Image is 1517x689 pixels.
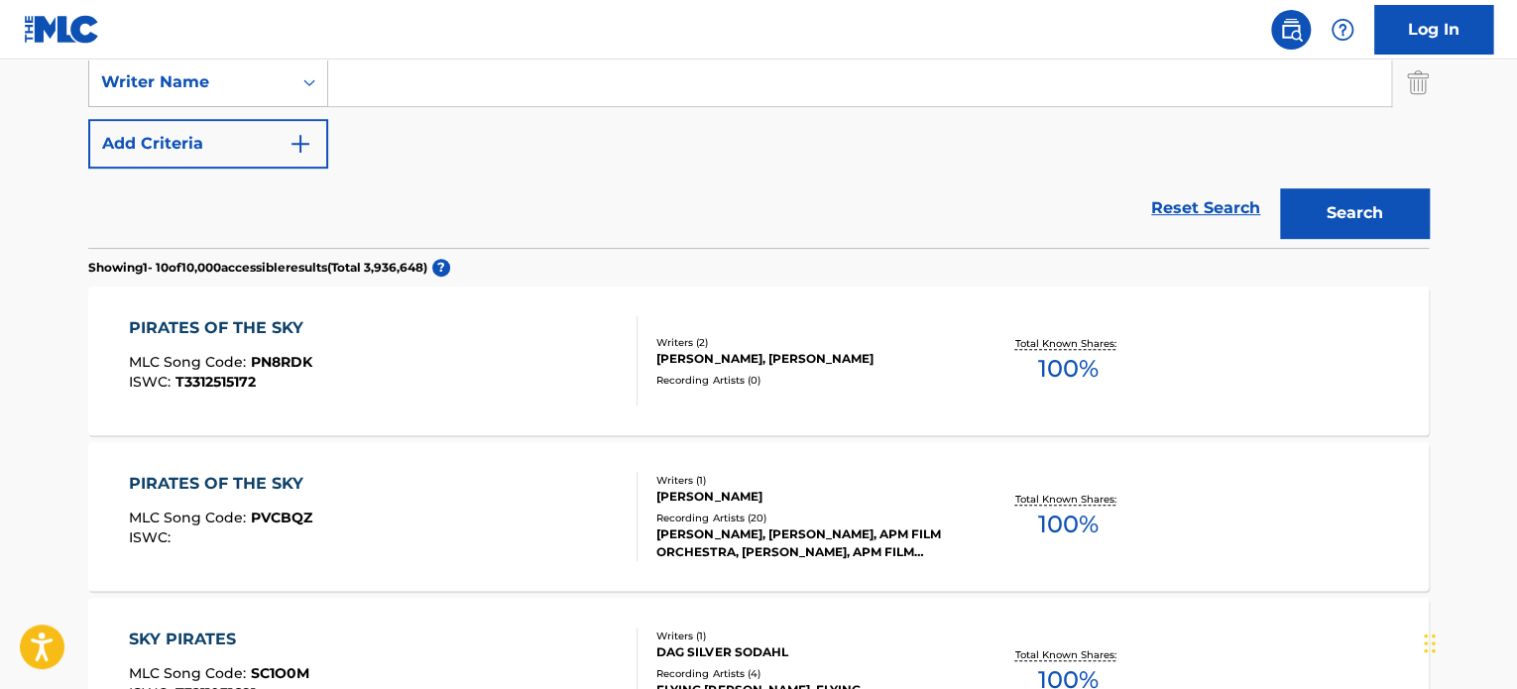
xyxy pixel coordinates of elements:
div: Writers ( 1 ) [656,629,956,643]
div: [PERSON_NAME] [656,488,956,506]
div: SKY PIRATES [129,628,309,651]
span: PN8RDK [251,353,312,371]
div: Recording Artists ( 4 ) [656,666,956,681]
img: MLC Logo [24,15,100,44]
button: Add Criteria [88,119,328,169]
p: Total Known Shares: [1014,492,1120,507]
span: 100 % [1037,351,1098,387]
span: MLC Song Code : [129,509,251,526]
a: Log In [1374,5,1493,55]
a: PIRATES OF THE SKYMLC Song Code:PN8RDKISWC:T3312515172Writers (2)[PERSON_NAME], [PERSON_NAME]Reco... [88,287,1429,435]
div: Drag [1424,614,1436,673]
span: PVCBQZ [251,509,312,526]
div: Recording Artists ( 20 ) [656,511,956,525]
iframe: Chat Widget [1418,594,1517,689]
p: Showing 1 - 10 of 10,000 accessible results (Total 3,936,648 ) [88,259,427,277]
span: ISWC : [129,528,175,546]
a: Public Search [1271,10,1311,50]
div: DAG SILVER SODAHL [656,643,956,661]
span: ISWC : [129,373,175,391]
div: Recording Artists ( 0 ) [656,373,956,388]
span: ? [432,259,450,277]
img: Delete Criterion [1407,57,1429,107]
span: 100 % [1037,507,1098,542]
p: Total Known Shares: [1014,336,1120,351]
span: T3312515172 [175,373,256,391]
div: PIRATES OF THE SKY [129,472,313,496]
div: Writers ( 1 ) [656,473,956,488]
span: SC1O0M [251,664,309,682]
button: Search [1280,188,1429,238]
a: PIRATES OF THE SKYMLC Song Code:PVCBQZISWC:Writers (1)[PERSON_NAME]Recording Artists (20)[PERSON_... [88,442,1429,591]
div: [PERSON_NAME], [PERSON_NAME], APM FILM ORCHESTRA, [PERSON_NAME], APM FILM ORCHESTRA [656,525,956,561]
div: Help [1323,10,1362,50]
div: [PERSON_NAME], [PERSON_NAME] [656,350,956,368]
div: PIRATES OF THE SKY [129,316,313,340]
p: Total Known Shares: [1014,647,1120,662]
span: MLC Song Code : [129,664,251,682]
div: Writer Name [101,70,280,94]
span: MLC Song Code : [129,353,251,371]
a: Reset Search [1141,186,1270,230]
img: help [1331,18,1354,42]
img: search [1279,18,1303,42]
div: Writers ( 2 ) [656,335,956,350]
img: 9d2ae6d4665cec9f34b9.svg [289,132,312,156]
